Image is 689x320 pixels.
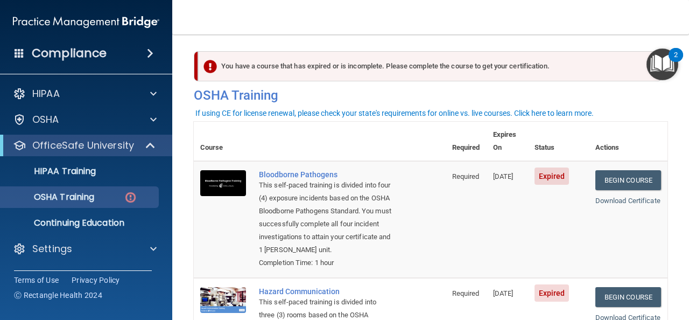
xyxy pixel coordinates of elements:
[452,172,480,180] span: Required
[595,287,661,307] a: Begin Course
[528,122,589,161] th: Status
[259,170,392,179] a: Bloodborne Pathogens
[14,290,102,301] span: Ⓒ Rectangle Health 2024
[452,289,480,297] span: Required
[13,139,156,152] a: OfficeSafe University
[7,166,96,177] p: HIPAA Training
[32,87,60,100] p: HIPAA
[198,51,662,81] div: You have a course that has expired or is incomplete. Please complete the course to get your certi...
[674,55,678,69] div: 2
[493,289,514,297] span: [DATE]
[195,109,594,117] div: If using CE for license renewal, please check your state's requirements for online vs. live cours...
[503,244,676,287] iframe: Drift Widget Chat Controller
[446,122,487,161] th: Required
[203,60,217,73] img: exclamation-circle-solid-danger.72ef9ffc.png
[32,113,59,126] p: OSHA
[487,122,528,161] th: Expires On
[194,122,252,161] th: Course
[595,170,661,190] a: Begin Course
[7,218,154,228] p: Continuing Education
[13,242,157,255] a: Settings
[194,88,667,103] h4: OSHA Training
[259,256,392,269] div: Completion Time: 1 hour
[493,172,514,180] span: [DATE]
[259,287,392,296] a: Hazard Communication
[595,197,660,205] a: Download Certificate
[32,46,107,61] h4: Compliance
[13,113,157,126] a: OSHA
[194,108,595,119] button: If using CE for license renewal, please check your state's requirements for online vs. live cours...
[13,11,159,33] img: PMB logo
[72,275,120,286] a: Privacy Policy
[124,191,137,204] img: danger-circle.6113f641.png
[535,168,570,185] span: Expired
[14,275,59,286] a: Terms of Use
[589,122,667,161] th: Actions
[32,242,72,255] p: Settings
[7,192,94,203] p: OSHA Training
[32,139,134,152] p: OfficeSafe University
[13,87,157,100] a: HIPAA
[535,284,570,302] span: Expired
[259,179,392,256] div: This self-paced training is divided into four (4) exposure incidents based on the OSHA Bloodborne...
[646,48,678,80] button: Open Resource Center, 2 new notifications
